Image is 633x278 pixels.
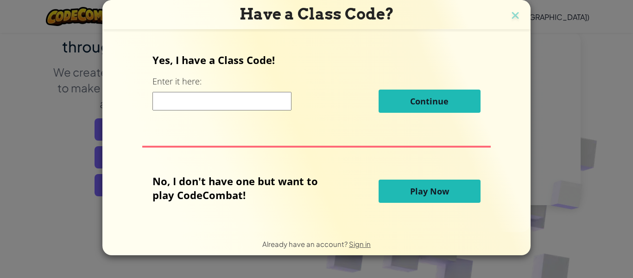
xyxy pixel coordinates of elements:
p: Yes, I have a Class Code! [152,53,480,67]
span: Play Now [410,186,449,197]
p: No, I don't have one but want to play CodeCombat! [152,174,332,202]
span: Have a Class Code? [240,5,394,23]
button: Play Now [379,180,481,203]
span: Continue [410,96,449,107]
a: Sign in [349,239,371,248]
label: Enter it here: [152,76,202,87]
button: Continue [379,90,481,113]
span: Already have an account? [262,239,349,248]
img: close icon [509,9,521,23]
